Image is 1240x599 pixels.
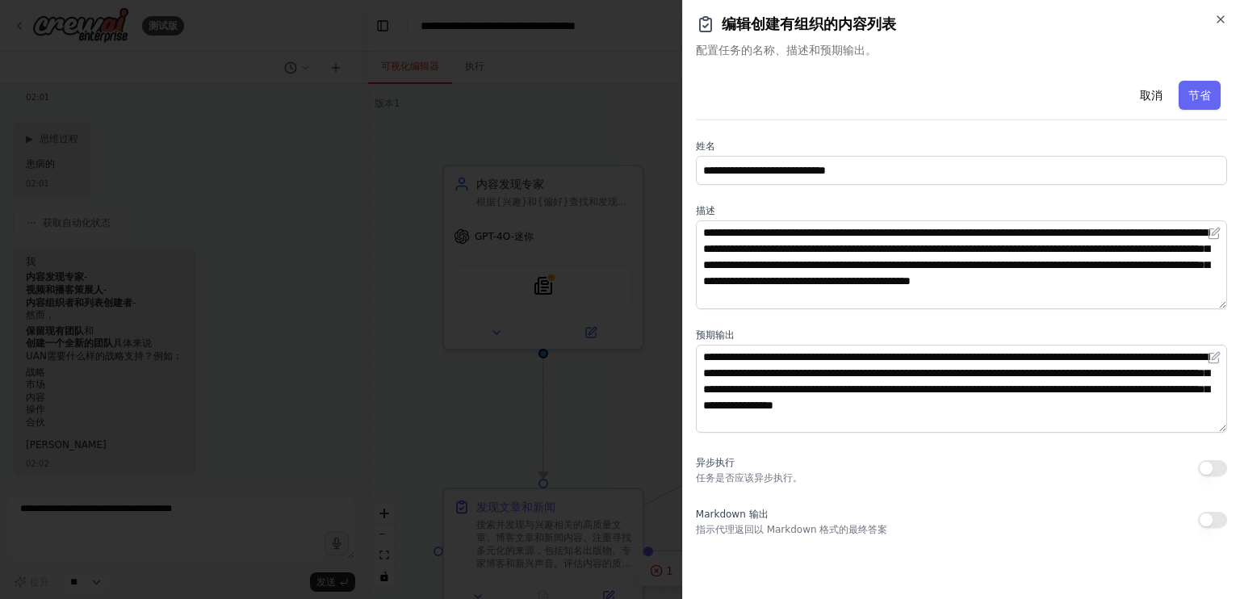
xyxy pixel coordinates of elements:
font: 任务是否应该异步执行。 [696,472,802,484]
font: 异步执行 [696,457,735,468]
font: Markdown 输出 [696,509,769,520]
font: 预期输出 [696,329,735,341]
button: 在编辑器中打开 [1204,348,1224,367]
font: 配置任务的名称、描述和预期输出。 [696,44,877,57]
font: 编辑创建有组织的内容列表 [722,15,896,32]
font: 姓名 [696,140,715,152]
font: 节省 [1188,89,1211,102]
button: 在编辑器中打开 [1204,224,1224,243]
font: 取消 [1140,89,1162,102]
font: 描述 [696,205,715,216]
font: 指示代理返回以 Markdown 格式的最终​​答案 [696,524,888,535]
button: 取消 [1130,81,1172,110]
button: 节省 [1179,81,1221,110]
